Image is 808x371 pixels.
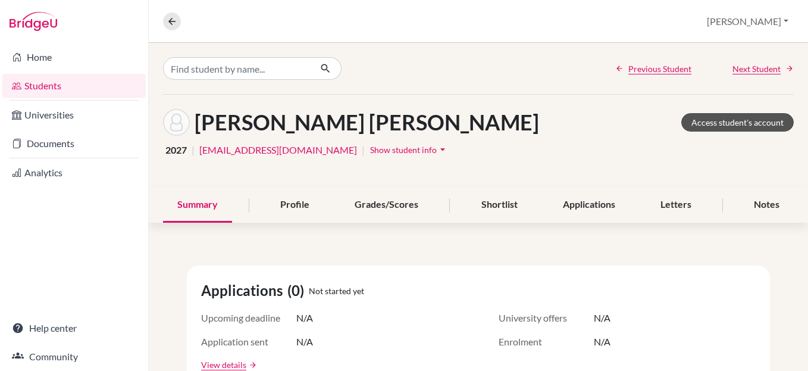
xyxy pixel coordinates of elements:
span: Application sent [201,335,296,349]
a: Universities [2,103,146,127]
span: N/A [296,311,313,325]
a: Documents [2,132,146,155]
span: | [362,143,365,157]
div: Profile [266,188,324,223]
img: Bridge-U [10,12,57,31]
button: Show student infoarrow_drop_down [369,141,449,159]
div: Applications [549,188,630,223]
span: Previous Student [628,63,691,75]
div: Letters [646,188,706,223]
a: Analytics [2,161,146,185]
span: 2027 [165,143,187,157]
span: N/A [296,335,313,349]
a: View details [201,358,246,371]
span: N/A [594,335,610,349]
img: Juan Antonio Chacón's avatar [163,109,190,136]
div: Shortlist [467,188,532,223]
a: Access student's account [681,113,794,132]
a: Help center [2,316,146,340]
div: Notes [740,188,794,223]
span: (0) [287,280,309,301]
a: arrow_forward [246,361,257,369]
span: N/A [594,311,610,325]
a: Previous Student [615,63,691,75]
span: Not started yet [309,285,364,297]
i: arrow_drop_down [437,144,449,155]
a: Next Student [732,63,794,75]
span: Enrolment [499,335,594,349]
a: Students [2,74,146,98]
a: [EMAIL_ADDRESS][DOMAIN_NAME] [199,143,357,157]
h1: [PERSON_NAME] [PERSON_NAME] [195,110,539,135]
span: Show student info [370,145,437,155]
button: [PERSON_NAME] [701,10,794,33]
span: Applications [201,280,287,301]
div: Grades/Scores [340,188,433,223]
span: University offers [499,311,594,325]
span: | [192,143,195,157]
a: Home [2,45,146,69]
div: Summary [163,188,232,223]
span: Upcoming deadline [201,311,296,325]
span: Next Student [732,63,781,75]
input: Find student by name... [163,57,311,80]
a: Community [2,345,146,369]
